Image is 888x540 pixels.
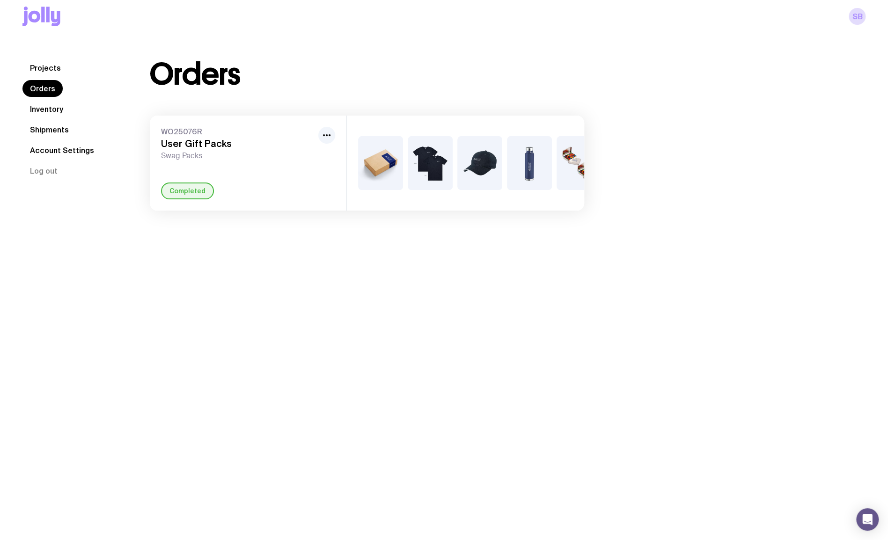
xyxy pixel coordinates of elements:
span: WO25076R [161,127,315,136]
h1: Orders [150,59,240,89]
a: Account Settings [22,142,102,159]
a: Projects [22,59,68,76]
button: Log out [22,162,65,179]
span: Swag Packs [161,151,315,161]
a: Orders [22,80,63,97]
a: Inventory [22,101,71,117]
div: Completed [161,182,214,199]
a: SB [849,8,866,25]
div: Open Intercom Messenger [856,508,879,531]
a: Shipments [22,121,76,138]
h3: User Gift Packs [161,138,315,149]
